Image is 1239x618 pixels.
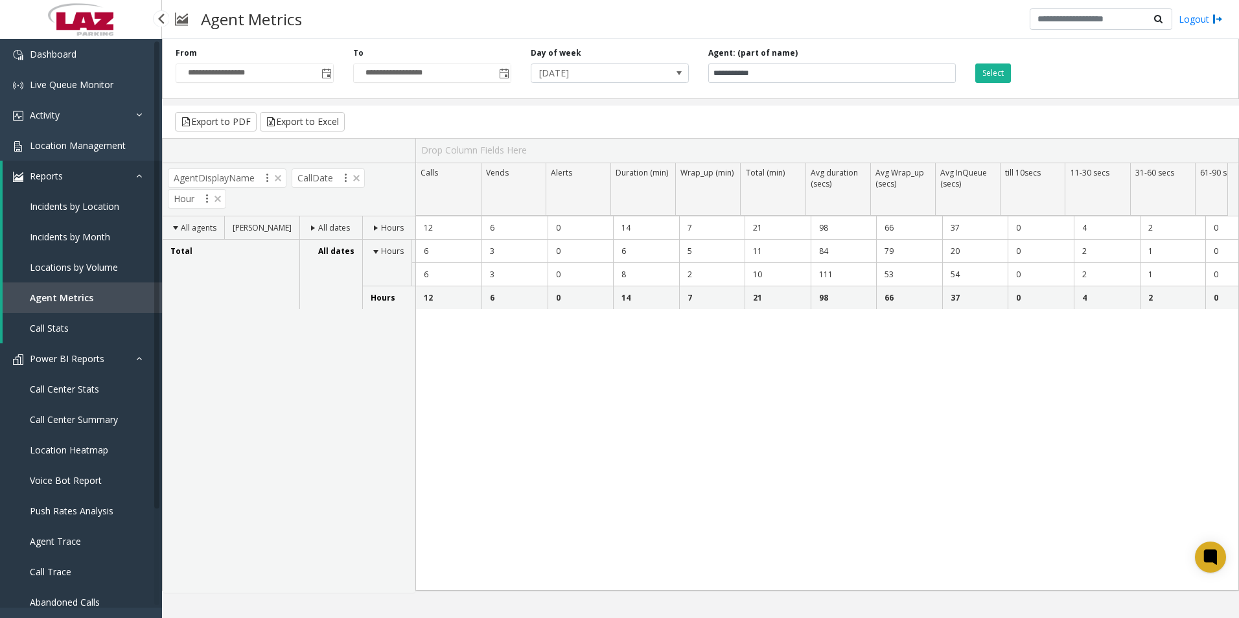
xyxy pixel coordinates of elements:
[260,112,345,132] button: Export to Excel
[481,286,548,309] td: 6
[30,566,71,578] span: Call Trace
[548,240,614,263] td: 0
[613,263,679,286] td: 8
[421,167,438,178] span: Calls
[1074,240,1140,263] td: 2
[30,48,76,60] span: Dashboard
[30,352,104,365] span: Power BI Reports
[811,263,877,286] td: 111
[679,216,745,240] td: 7
[381,246,404,257] span: Hours
[708,47,798,59] label: Agent: (part of name)
[168,168,286,188] span: AgentDisplayName
[30,444,108,456] span: Location Heatmap
[30,231,110,243] span: Incidents by Month
[745,263,811,286] td: 10
[1179,12,1223,26] a: Logout
[1212,12,1223,26] img: logout
[233,222,292,233] span: [PERSON_NAME]
[1008,286,1074,309] td: 0
[616,167,668,178] span: Duration (min)
[940,167,987,189] span: Avg InQueue (secs)
[30,596,100,608] span: Abandoned Calls
[613,216,679,240] td: 14
[1005,167,1041,178] span: till 10secs
[13,172,23,182] img: 'icon'
[30,413,118,426] span: Call Center Summary
[3,161,162,191] a: Reports
[1074,216,1140,240] td: 4
[421,144,527,156] span: Drop Column Fields Here
[381,222,404,233] span: Hours
[3,222,162,252] a: Incidents by Month
[30,78,113,91] span: Live Queue Monitor
[548,216,614,240] td: 0
[30,535,81,547] span: Agent Trace
[875,167,924,189] span: Avg Wrap_up (secs)
[13,141,23,152] img: 'icon'
[3,282,162,313] a: Agent Metrics
[3,191,162,222] a: Incidents by Location
[318,246,354,257] span: All dates
[1200,167,1239,178] span: 61-90 secs
[486,167,509,178] span: Vends
[30,322,69,334] span: Call Stats
[1008,240,1074,263] td: 0
[613,286,679,309] td: 14
[416,286,482,309] td: 12
[292,168,365,188] span: CallDate
[175,112,257,132] button: Export to PDF
[1074,263,1140,286] td: 2
[548,263,614,286] td: 0
[318,222,350,233] span: All dates
[811,167,858,189] span: Avg duration (secs)
[194,3,308,35] h3: Agent Metrics
[13,50,23,60] img: 'icon'
[3,252,162,282] a: Locations by Volume
[371,292,395,303] span: Hours
[496,64,511,82] span: Toggle popup
[181,222,216,233] span: All agents
[942,263,1008,286] td: 54
[811,240,877,263] td: 84
[679,263,745,286] td: 2
[30,109,60,121] span: Activity
[3,313,162,343] a: Call Stats
[745,240,811,263] td: 11
[876,240,942,263] td: 79
[745,286,811,309] td: 21
[30,292,93,304] span: Agent Metrics
[30,261,118,273] span: Locations by Volume
[481,263,548,286] td: 3
[416,263,482,286] td: 6
[1140,240,1206,263] td: 1
[876,216,942,240] td: 66
[481,216,548,240] td: 6
[679,286,745,309] td: 7
[176,47,197,59] label: From
[416,240,482,263] td: 6
[1140,286,1206,309] td: 2
[1140,263,1206,286] td: 1
[613,240,679,263] td: 6
[175,3,188,35] img: pageIcon
[551,167,572,178] span: Alerts
[13,80,23,91] img: 'icon'
[30,139,126,152] span: Location Management
[1071,167,1109,178] span: 11-30 secs
[531,47,581,59] label: Day of week
[30,505,113,517] span: Push Rates Analysis
[353,47,364,59] label: To
[416,216,482,240] td: 12
[679,240,745,263] td: 5
[811,286,877,309] td: 98
[1140,216,1206,240] td: 2
[975,63,1011,83] button: Select
[876,286,942,309] td: 66
[30,170,63,182] span: Reports
[13,111,23,121] img: 'icon'
[168,189,226,209] span: Hour
[481,240,548,263] td: 3
[811,216,877,240] td: 98
[1008,216,1074,240] td: 0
